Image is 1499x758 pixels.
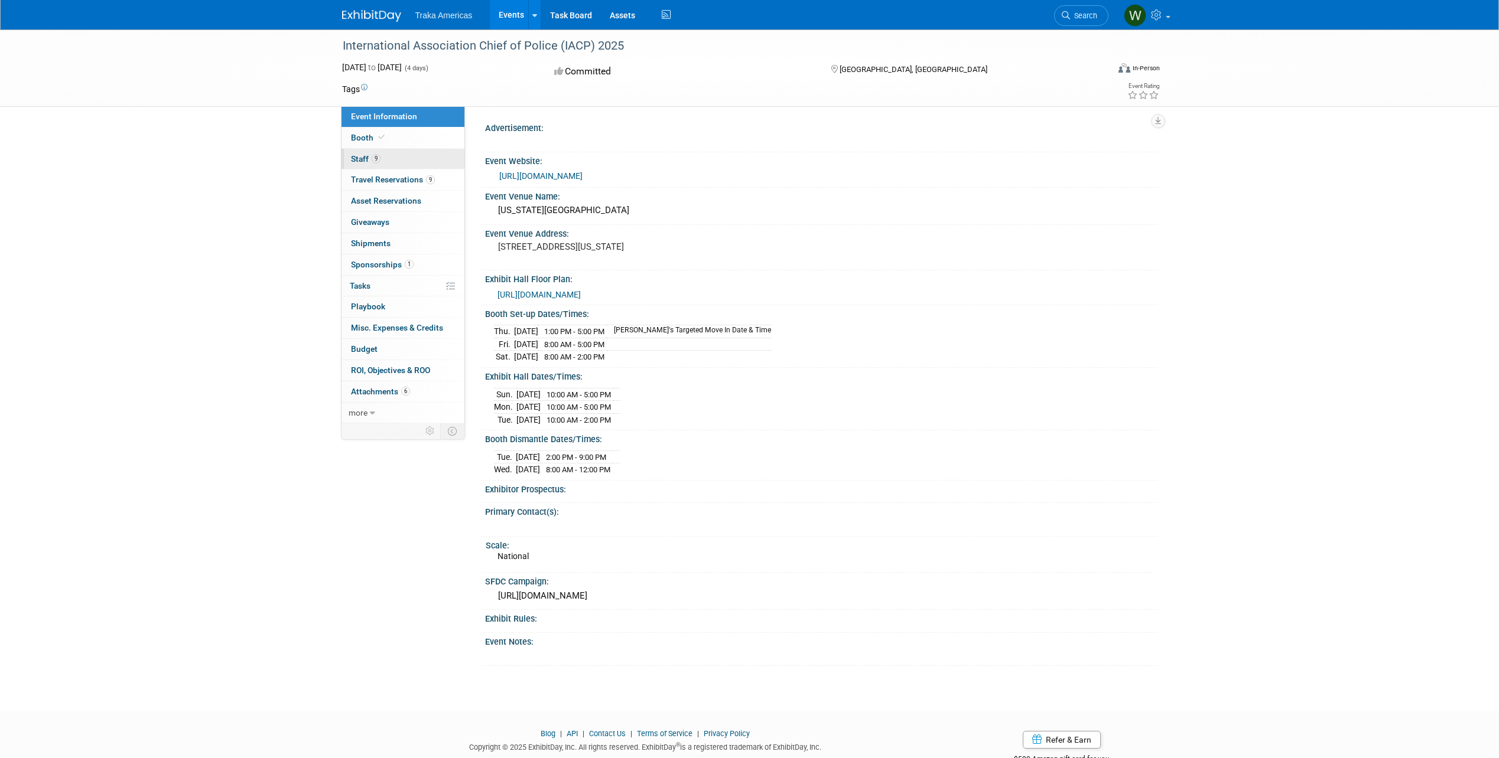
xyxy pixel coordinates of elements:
span: Tasks [350,281,370,290]
span: 1 [405,260,414,269]
div: Scale: [486,537,1152,551]
td: Thu. [494,325,514,338]
td: [DATE] [516,401,541,414]
td: [DATE] [514,325,538,338]
pre: [STREET_ADDRESS][US_STATE] [498,241,752,252]
a: Tasks [342,276,464,296]
a: Blog [541,729,555,738]
span: [GEOGRAPHIC_DATA], [GEOGRAPHIC_DATA] [840,65,987,74]
a: Giveaways [342,212,464,233]
span: 9 [426,175,435,184]
td: Tags [342,83,368,95]
div: Event Venue Address: [485,225,1157,240]
span: 10:00 AM - 5:00 PM [547,403,611,411]
td: Toggle Event Tabs [440,423,464,439]
img: ExhibitDay [342,10,401,22]
td: [DATE] [514,351,538,363]
span: | [627,729,635,738]
div: Exhibitor Prospectus: [485,481,1157,495]
span: Budget [351,344,378,354]
span: Event Information [351,112,417,121]
span: Asset Reservations [351,196,421,205]
a: Travel Reservations9 [342,169,464,190]
div: [URL][DOMAIN_NAME] [494,587,1149,605]
td: Wed. [494,463,516,476]
a: Refer & Earn [1023,731,1101,749]
sup: ® [676,741,680,748]
a: Attachments6 [342,381,464,402]
td: [DATE] [516,388,541,401]
td: [PERSON_NAME]'s Targeted Move In Date & Time [607,325,771,338]
a: [URL][DOMAIN_NAME] [499,171,583,181]
div: [US_STATE][GEOGRAPHIC_DATA] [494,201,1149,220]
a: Privacy Policy [704,729,750,738]
a: [URL][DOMAIN_NAME] [498,290,581,299]
span: 9 [372,154,381,163]
span: 1:00 PM - 5:00 PM [544,327,604,336]
div: SFDC Campaign: [485,573,1157,587]
a: Event Information [342,106,464,127]
div: Primary Contact(s): [485,503,1157,518]
img: Format-Inperson.png [1118,63,1130,73]
td: [DATE] [516,413,541,426]
span: 8:00 AM - 5:00 PM [544,340,604,349]
div: Event Venue Name: [485,188,1157,202]
span: 8:00 AM - 2:00 PM [544,352,604,361]
td: Sat. [494,351,514,363]
div: Event Website: [485,152,1157,167]
i: Booth reservation complete [379,134,385,141]
div: Event Rating [1127,83,1159,89]
span: Attachments [351,387,410,396]
a: Playbook [342,296,464,317]
a: Misc. Expenses & Credits [342,318,464,338]
a: Staff9 [342,149,464,169]
div: Exhibit Hall Floor Plan: [485,270,1157,285]
a: Shipments [342,233,464,254]
div: International Association Chief of Police (IACP) 2025 [339,35,1091,57]
td: Personalize Event Tab Strip [420,423,441,439]
td: [DATE] [516,450,540,463]
a: Terms of Service [637,729,692,738]
div: Exhibit Hall Dates/Times: [485,368,1157,383]
span: ROI, Objectives & ROO [351,365,430,375]
span: Booth [351,133,387,142]
td: [DATE] [516,463,540,476]
span: | [580,729,587,738]
div: Booth Set-up Dates/Times: [485,305,1157,320]
a: Booth [342,128,464,148]
td: Mon. [494,401,516,414]
a: ROI, Objectives & ROO [342,360,464,381]
a: Asset Reservations [342,191,464,211]
td: Tue. [494,413,516,426]
span: | [557,729,565,738]
span: | [694,729,702,738]
span: 2:00 PM - 9:00 PM [546,453,606,462]
span: Traka Americas [415,11,473,20]
td: Sun. [494,388,516,401]
span: National [498,551,529,561]
td: [DATE] [514,338,538,351]
div: Advertisement: [485,119,1157,134]
div: In-Person [1132,64,1160,73]
span: Staff [351,154,381,164]
div: Booth Dismantle Dates/Times: [485,430,1157,445]
td: Tue. [494,450,516,463]
a: Search [1054,5,1108,26]
span: Sponsorships [351,260,414,269]
span: more [349,408,368,417]
div: Exhibit Rules: [485,610,1157,625]
td: Fri. [494,338,514,351]
span: Misc. Expenses & Credits [351,323,443,332]
span: to [366,63,378,72]
span: 10:00 AM - 5:00 PM [547,390,611,399]
span: 10:00 AM - 2:00 PM [547,416,611,424]
img: William Knowles [1124,4,1146,27]
span: 6 [401,387,410,396]
div: Event Notes: [485,633,1157,648]
span: (4 days) [404,64,428,72]
a: Budget [342,339,464,360]
span: [DATE] [DATE] [342,63,402,72]
div: Committed [551,61,812,82]
span: Travel Reservations [351,175,435,184]
a: API [567,729,578,738]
